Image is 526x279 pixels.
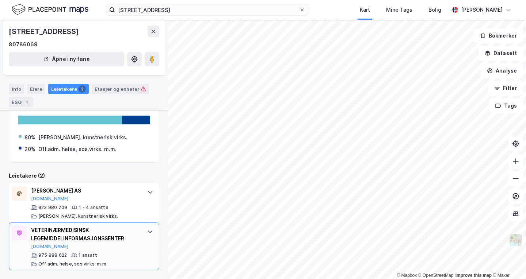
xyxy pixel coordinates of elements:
a: Mapbox [397,273,417,278]
div: Etasjer og enheter [95,86,146,92]
div: Bolig [428,5,441,14]
div: [PERSON_NAME]. kunstnerisk virks. [38,213,118,219]
div: Leietakere (2) [9,171,159,180]
div: ESG [9,97,33,107]
div: 1 - 4 ansatte [79,205,108,210]
a: OpenStreetMap [418,273,454,278]
div: VETERINÆRMEDISINSK LEGEMIDDELINFORMASJONSSENTER [31,226,140,243]
iframe: Chat Widget [489,244,526,279]
div: Eiere [27,84,45,94]
button: Bokmerker [474,28,523,43]
button: Åpne i ny fane [9,52,124,66]
div: Kart [360,5,370,14]
button: Datasett [479,46,523,61]
div: [STREET_ADDRESS] [9,26,80,37]
div: 80% [24,133,35,142]
div: Leietakere [48,84,89,94]
div: [PERSON_NAME] AS [31,186,140,195]
div: 1 [23,98,30,106]
div: 923 980 709 [38,205,67,210]
div: [PERSON_NAME]. kunstnerisk virks. [38,133,127,142]
img: logo.f888ab2527a4732fd821a326f86c7f29.svg [12,3,88,16]
button: [DOMAIN_NAME] [31,244,69,249]
div: [PERSON_NAME] [461,5,503,14]
img: Z [509,233,523,247]
div: 1 ansatt [79,252,97,258]
div: Kontrollprogram for chat [489,244,526,279]
div: 2 [79,85,86,93]
div: 975 888 622 [38,252,67,258]
button: Tags [489,98,523,113]
button: Analyse [481,63,523,78]
div: 80786069 [9,40,38,49]
div: Off.adm. helse, sos.virks. m.m. [38,145,117,154]
div: Off.adm. helse, sos.virks. m.m. [38,261,107,267]
div: Mine Tags [386,5,412,14]
div: 20% [24,145,35,154]
button: Filter [488,81,523,96]
a: Improve this map [456,273,492,278]
div: Info [9,84,24,94]
button: [DOMAIN_NAME] [31,196,69,202]
input: Søk på adresse, matrikkel, gårdeiere, leietakere eller personer [115,4,299,15]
